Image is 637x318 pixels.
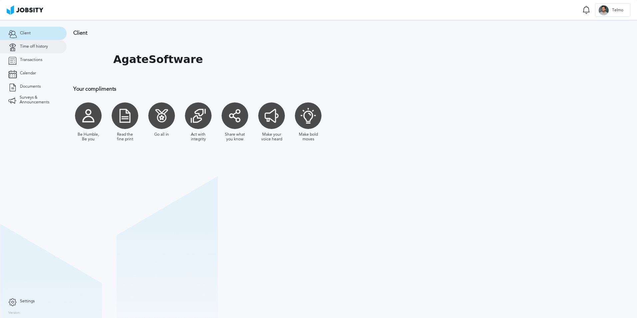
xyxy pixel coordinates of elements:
[113,53,203,66] h1: AgateSoftware
[113,132,137,142] div: Read the fine print
[20,95,58,105] span: Surveys & Announcements
[20,84,41,89] span: Documents
[187,132,210,142] div: Act with integrity
[73,30,435,36] h3: Client
[20,44,48,49] span: Time off history
[77,132,100,142] div: Be Humble, Be you
[7,5,43,15] img: ab4bad089aa723f57921c736e9817d99.png
[223,132,247,142] div: Share what you know
[73,86,435,92] h3: Your compliments
[609,8,627,13] span: Telmo
[20,58,42,62] span: Transactions
[8,311,21,315] label: Version:
[20,299,35,304] span: Settings
[595,3,630,17] button: TTelmo
[154,132,169,137] div: Go all in
[20,31,31,36] span: Client
[20,71,36,76] span: Calendar
[260,132,283,142] div: Make your voice heard
[599,5,609,15] div: T
[297,132,320,142] div: Make bold moves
